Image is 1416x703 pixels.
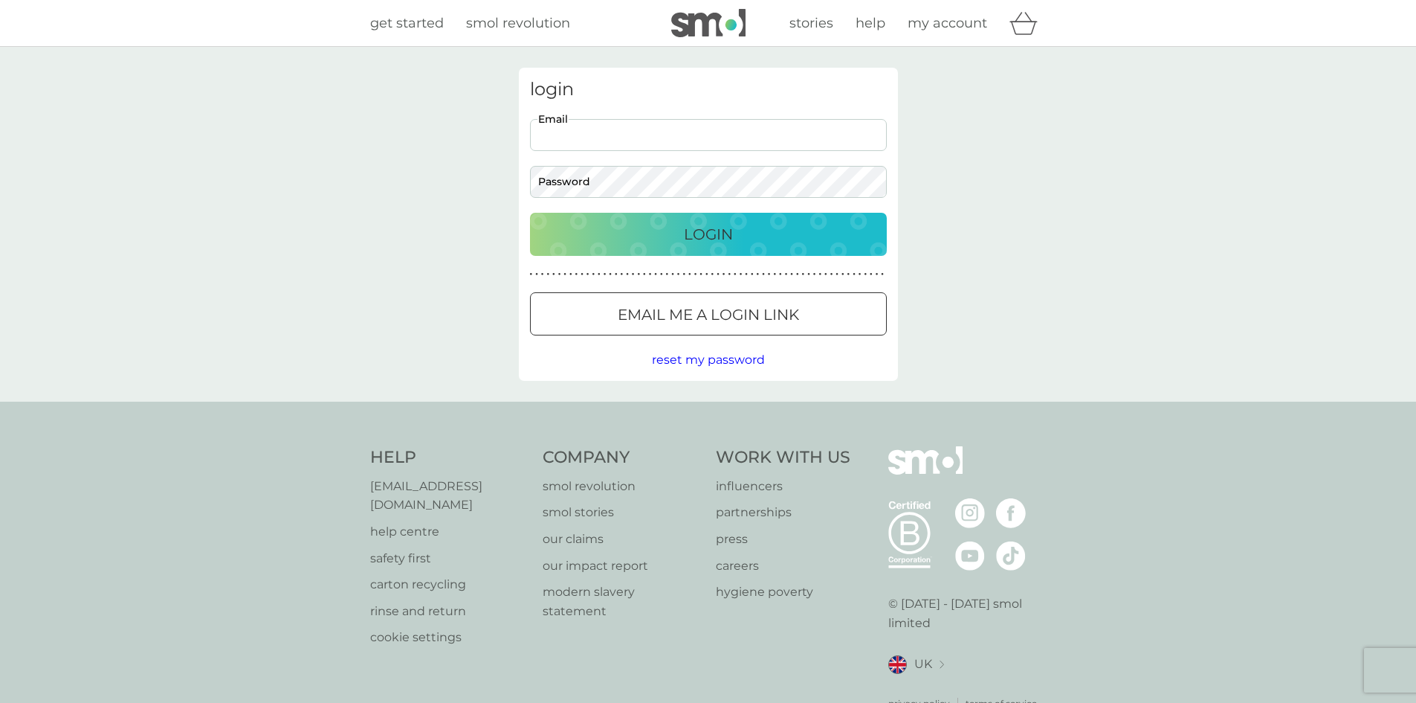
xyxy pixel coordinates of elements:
[757,271,760,278] p: ●
[717,271,720,278] p: ●
[370,549,528,568] a: safety first
[888,594,1047,632] p: © [DATE] - [DATE] smol limited
[632,271,635,278] p: ●
[671,271,674,278] p: ●
[618,303,799,327] p: Email me a login link
[716,556,850,576] a: careers
[856,13,885,34] a: help
[552,271,555,278] p: ●
[370,628,528,647] a: cookie settings
[604,271,607,278] p: ●
[841,271,844,278] p: ●
[370,575,528,594] p: carton recycling
[888,655,907,674] img: UK flag
[592,271,595,278] p: ●
[779,271,782,278] p: ●
[830,271,833,278] p: ●
[813,271,816,278] p: ●
[859,271,861,278] p: ●
[768,271,771,278] p: ●
[716,446,850,469] h4: Work With Us
[789,15,833,31] span: stories
[652,350,765,370] button: reset my password
[660,271,663,278] p: ●
[847,271,850,278] p: ●
[699,271,702,278] p: ●
[543,556,701,576] p: our impact report
[745,271,748,278] p: ●
[682,271,685,278] p: ●
[734,271,737,278] p: ●
[751,271,754,278] p: ●
[835,271,838,278] p: ●
[615,271,618,278] p: ●
[546,271,549,278] p: ●
[569,271,572,278] p: ●
[677,271,680,278] p: ●
[996,498,1026,528] img: visit the smol Facebook page
[740,271,743,278] p: ●
[649,271,652,278] p: ●
[530,271,533,278] p: ●
[626,271,629,278] p: ●
[466,13,570,34] a: smol revolution
[716,530,850,549] a: press
[853,271,856,278] p: ●
[796,271,799,278] p: ●
[790,271,793,278] p: ●
[558,271,561,278] p: ●
[543,477,701,496] p: smol revolution
[711,271,714,278] p: ●
[856,15,885,31] span: help
[864,271,867,278] p: ●
[530,79,887,100] h3: login
[541,271,544,278] p: ●
[870,271,873,278] p: ●
[881,271,884,278] p: ●
[543,582,701,620] a: modern slavery statement
[370,13,444,34] a: get started
[543,530,701,549] a: our claims
[654,271,657,278] p: ●
[563,271,566,278] p: ●
[643,271,646,278] p: ●
[716,477,850,496] a: influencers
[807,271,810,278] p: ●
[530,292,887,336] button: Email me a login link
[688,271,691,278] p: ●
[716,582,850,602] a: hygiene poverty
[789,13,833,34] a: stories
[940,661,944,669] img: select a new location
[824,271,827,278] p: ●
[876,271,879,278] p: ●
[370,446,528,469] h4: Help
[535,271,538,278] p: ●
[370,522,528,542] a: help centre
[370,602,528,621] a: rinse and return
[914,655,932,674] span: UK
[621,271,624,278] p: ●
[684,222,733,246] p: Login
[530,213,887,256] button: Login
[637,271,640,278] p: ●
[598,271,601,278] p: ●
[609,271,612,278] p: ●
[666,271,669,278] p: ●
[762,271,765,278] p: ●
[888,446,963,497] img: smol
[466,15,570,31] span: smol revolution
[908,15,987,31] span: my account
[543,503,701,522] a: smol stories
[543,446,701,469] h4: Company
[705,271,708,278] p: ●
[728,271,731,278] p: ●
